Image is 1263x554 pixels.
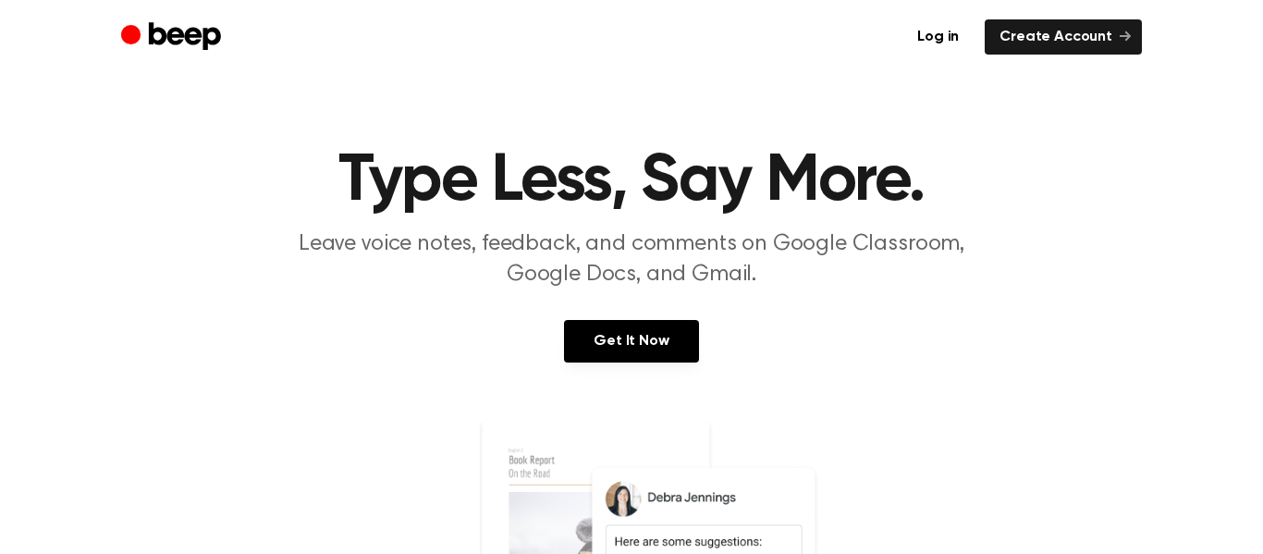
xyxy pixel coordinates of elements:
[902,19,974,55] a: Log in
[158,148,1105,215] h1: Type Less, Say More.
[121,19,226,55] a: Beep
[276,229,987,290] p: Leave voice notes, feedback, and comments on Google Classroom, Google Docs, and Gmail.
[564,320,698,363] a: Get It Now
[985,19,1142,55] a: Create Account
